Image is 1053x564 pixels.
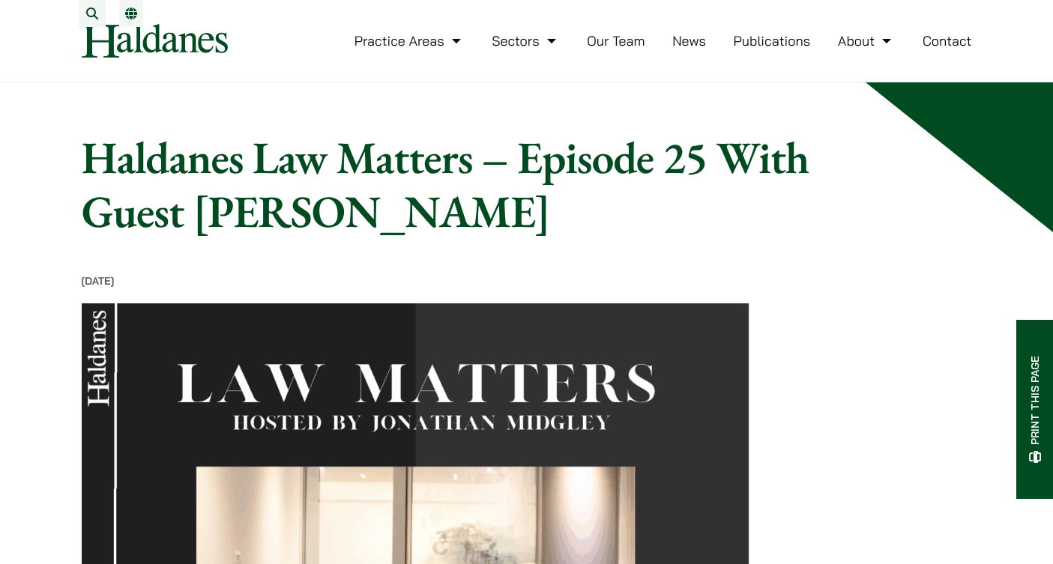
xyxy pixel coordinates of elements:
[82,24,228,58] img: Logo of Haldanes
[838,32,895,49] a: About
[923,32,972,49] a: Contact
[734,32,811,49] a: Publications
[125,7,137,19] a: Switch to EN
[492,32,559,49] a: Sectors
[82,274,115,288] time: [DATE]
[82,130,860,238] h1: Haldanes Law Matters – Episode 25 With Guest [PERSON_NAME]
[587,32,645,49] a: Our Team
[354,32,465,49] a: Practice Areas
[672,32,706,49] a: News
